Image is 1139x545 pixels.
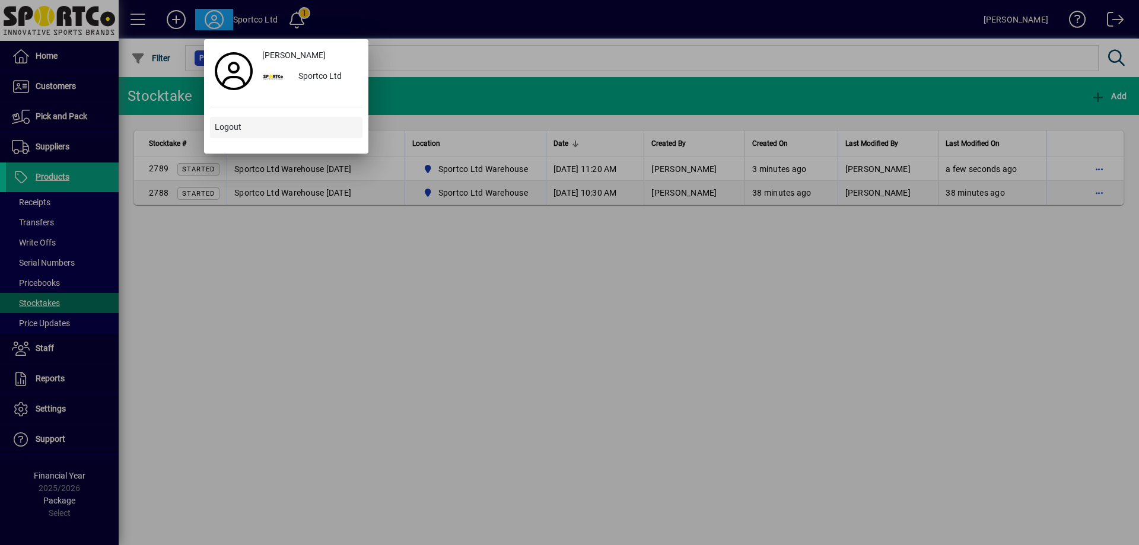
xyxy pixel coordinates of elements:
a: [PERSON_NAME] [257,45,362,66]
button: Sportco Ltd [257,66,362,88]
span: [PERSON_NAME] [262,49,326,62]
span: Logout [215,121,241,133]
a: Profile [210,60,257,82]
div: Sportco Ltd [289,66,362,88]
button: Logout [210,117,362,138]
